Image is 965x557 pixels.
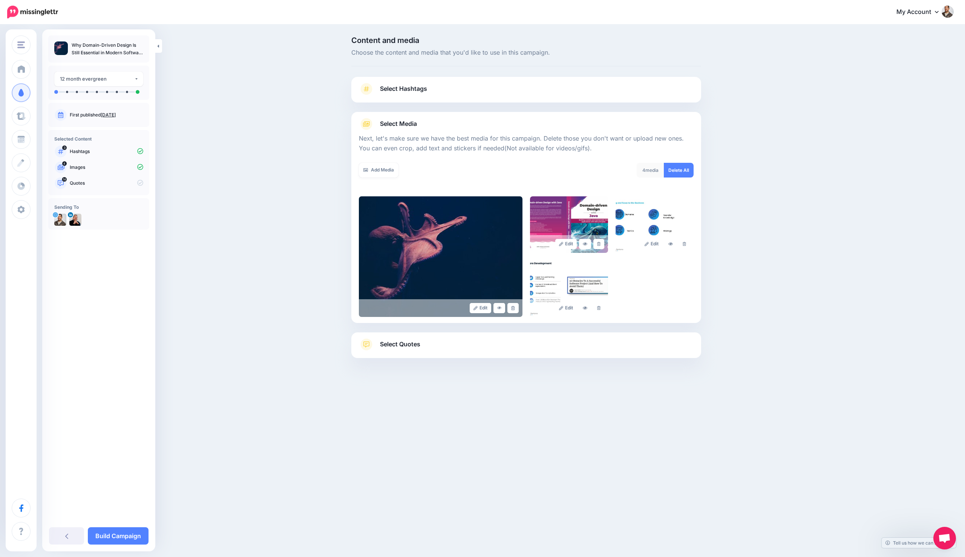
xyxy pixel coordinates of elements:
[642,167,645,173] span: 4
[889,3,954,21] a: My Account
[351,48,701,58] span: Choose the content and media that you'd like to use in this campaign.
[359,83,694,103] a: Select Hashtags
[359,118,694,130] a: Select Media
[882,538,956,548] a: Tell us how we can improve
[530,260,608,317] img: a18122e96fae0df39291bae0241bf4da_large.jpg
[470,303,491,313] a: Edit
[530,196,608,253] img: YVZ1AX7SVTIU0EQSPM18TKQ4TJKHMYOH_large.jpg
[70,164,143,171] p: Images
[380,84,427,94] span: Select Hashtags
[17,41,25,48] img: menu.png
[641,239,662,249] a: Edit
[380,339,420,349] span: Select Quotes
[70,112,143,118] p: First published
[62,177,67,182] span: 14
[555,239,577,249] a: Edit
[616,196,694,253] img: 20ac10c622631d3a9a83a7863afa54de_large.jpg
[359,134,694,153] p: Next, let's make sure we have the best media for this campaign. Delete those you don't want or up...
[70,148,143,155] p: Hashtags
[54,72,143,86] button: 12 month evergreen
[70,180,143,187] p: Quotes
[62,161,67,166] span: 4
[637,163,664,178] div: media
[359,196,522,317] img: 4379dd0c67a004e389989a276bcba61e_large.jpg
[359,338,694,358] a: Select Quotes
[69,214,81,226] img: 1709732663918-67751.png
[72,41,143,57] p: Why Domain-Driven Design Is Still Essential in Modern Software Development
[101,112,116,118] a: [DATE]
[62,145,67,150] span: 3
[664,163,694,178] a: Delete All
[54,136,143,142] h4: Selected Content
[933,527,956,549] div: Open chat
[54,214,66,226] img: thYn0hX2-64572.jpg
[359,163,398,178] a: Add Media
[54,204,143,210] h4: Sending To
[359,130,694,317] div: Select Media
[7,6,58,18] img: Missinglettr
[60,75,134,83] div: 12 month evergreen
[380,119,417,129] span: Select Media
[555,303,577,313] a: Edit
[54,41,68,55] img: 4379dd0c67a004e389989a276bcba61e_thumb.jpg
[351,37,701,44] span: Content and media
